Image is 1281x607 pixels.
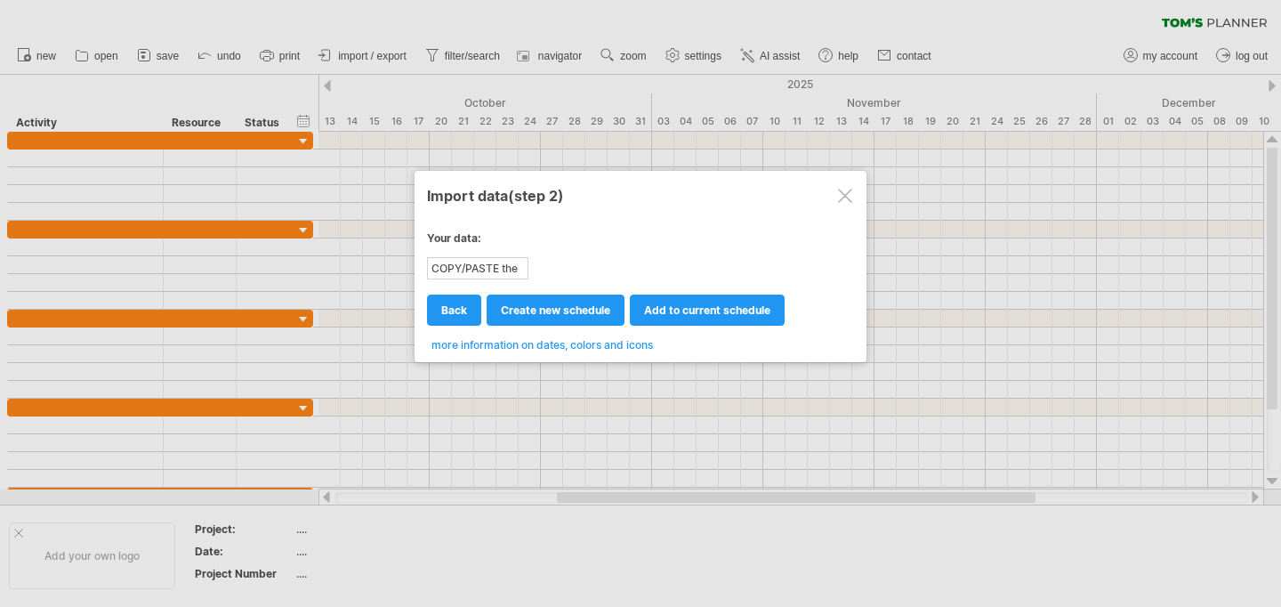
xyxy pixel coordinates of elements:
[427,295,481,326] a: back
[630,295,785,326] a: add to current schedule
[427,231,854,254] div: Your data:
[429,259,527,278] div: COPY/PASTE the content of your spreadsheet HERE!
[487,295,624,326] a: create new schedule
[427,179,854,211] div: Import data
[441,303,467,317] span: back
[644,303,770,317] span: add to current schedule
[431,338,653,352] span: more information on dates, colors and icons
[501,303,610,317] span: create new schedule
[508,187,564,205] span: (step 2)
